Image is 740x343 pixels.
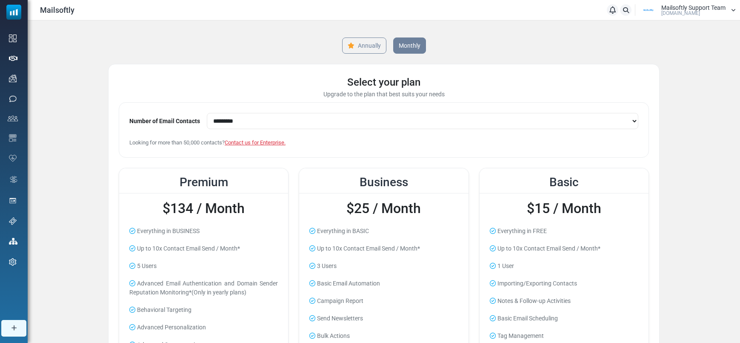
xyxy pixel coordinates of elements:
[9,197,17,205] img: landing_pages.svg
[9,134,17,142] img: email-templates-icon.svg
[180,175,228,189] span: Premium
[342,37,386,54] a: Annually
[126,276,281,300] li: Advanced Email Authentication and Domain Sender Reputation Monitoring*(Only in yearly plans)
[393,37,426,54] a: Monthly
[486,200,642,216] h2: $15 / Month
[126,258,281,274] li: 5 Users
[9,95,17,103] img: sms-icon.png
[661,5,726,11] span: Mailsoftly Support Team
[306,258,461,274] li: 3 Users
[126,320,281,335] li: Advanced Personalization
[225,139,286,146] a: Contact us for Enterprise.
[306,311,461,326] li: Send Newsletters
[126,200,281,216] h2: $134 / Month
[486,241,642,257] li: Up to 10x Contact Email Send / Month*
[6,5,21,20] img: mailsoftly_icon_blue_white.svg
[119,90,649,99] div: Upgrade to the plan that best suits your needs
[8,115,18,121] img: contacts-icon.svg
[126,223,281,239] li: Everything in BUSINESS
[306,223,461,239] li: Everything in BASIC
[9,175,18,184] img: workflow.svg
[549,175,579,189] span: Basic
[360,175,408,189] span: Business
[661,11,700,16] span: [DOMAIN_NAME]
[306,276,461,291] li: Basic Email Automation
[9,75,17,82] img: campaigns-icon.png
[126,302,281,318] li: Behavioral Targeting
[9,217,17,225] img: support-icon.svg
[486,258,642,274] li: 1 User
[486,311,642,326] li: Basic Email Scheduling
[486,276,642,291] li: Importing/Exporting Contacts
[9,258,17,266] img: settings-icon.svg
[306,293,461,309] li: Campaign Report
[119,75,649,90] div: Select your plan
[306,200,461,216] h2: $25 / Month
[9,35,17,42] img: dashboard-icon.svg
[638,4,659,17] img: User Logo
[129,139,286,146] span: Looking for more than 50,000 contacts?
[9,155,17,161] img: domain-health-icon.svg
[306,241,461,257] li: Up to 10x Contact Email Send / Month*
[126,241,281,257] li: Up to 10x Contact Email Send / Month*
[486,223,642,239] li: Everything in FREE
[40,4,74,16] span: Mailsoftly
[638,4,736,17] a: User Logo Mailsoftly Support Team [DOMAIN_NAME]
[486,293,642,309] li: Notes & Follow-up Activities
[129,117,200,126] label: Number of Email Contacts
